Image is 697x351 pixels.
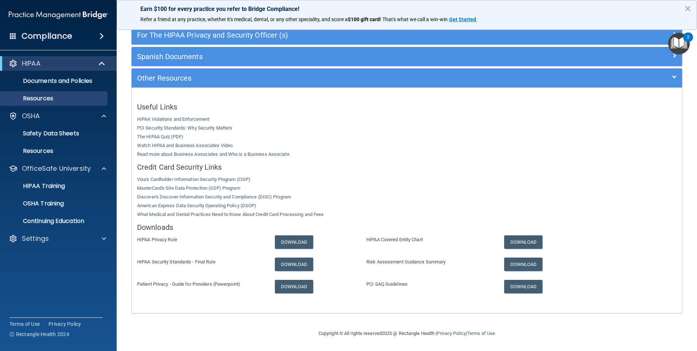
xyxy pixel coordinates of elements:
[22,234,49,243] p: Settings
[137,134,183,139] a: The HIPAA Quiz (PDF)
[668,33,690,54] button: Open Resource Center, 2 new notifications
[5,200,64,207] p: OSHA Training
[137,103,677,111] h5: Useful Links
[275,235,314,249] a: Download
[137,53,539,61] h5: Spanish Documents
[274,322,540,345] div: Copyright © All rights reserved 2025 @ Rectangle Health | |
[137,185,240,191] a: MasterCard's Site Data Protection (SDP) Program
[467,331,495,336] a: Terms of Use
[137,125,232,131] a: PCI Security Standards: Why Security Matters
[137,151,289,157] a: Read more about Business Associates and Who is a Business Associate
[137,177,250,182] a: Visa's Cardholder Information Security Program (CISP)
[22,59,40,68] p: HIPAA
[137,51,677,62] a: Spanish Documents
[366,235,493,244] p: HIPAA Covered Entity Chart
[140,16,348,22] span: Refer a friend at any practice, whether it's medical, dental, or any other speciality, and score a
[9,320,40,328] a: Terms of Use
[9,234,106,243] a: Settings
[5,217,104,225] p: Continuing Education
[504,280,543,293] a: Download
[9,112,106,120] a: OSHA
[275,280,314,293] a: Download
[137,163,677,171] h5: Credit Card Security Links
[9,59,106,68] a: HIPAA
[5,95,104,102] p: Resources
[22,112,40,120] p: OSHA
[137,223,677,231] h5: Downloads
[137,29,677,41] a: For The HIPAA Privacy and Security Officer (s)
[275,258,314,271] a: Download
[9,164,106,173] a: OfficeSafe University
[22,31,72,41] h4: Compliance
[449,16,477,22] a: Get Started
[504,258,543,271] a: Download
[140,5,673,12] p: Earn $100 for every practice you refer to Bridge Compliance!
[137,194,291,200] a: Discover's Discover Information Security and Compliance (DISC) Program
[9,331,69,338] span: Ⓒ Rectangle Health 2024
[137,31,539,39] h5: For The HIPAA Privacy and Security Officer (s)
[5,77,104,85] p: Documents and Policies
[437,331,466,336] a: Privacy Policy
[366,280,493,289] p: PCI SAQ Guidelines
[380,16,449,22] span: ! That's what we call a win-win.
[137,235,264,244] p: HIPAA Privacy Rule
[137,280,264,289] p: Patient Privacy - Guide for Providers (Powerpoint)
[137,258,264,266] p: HIPAA Security Standards - Final Rule
[22,164,91,173] p: OfficeSafe University
[48,320,81,328] a: Privacy Policy
[137,203,256,208] a: American Express Data Security Operating Policy (DSOP)
[348,16,380,22] strong: $100 gift card
[137,72,677,84] a: Other Resources
[137,212,324,217] a: What Medical and Dental Practices Need to Know About Credit Card Processing and Fees
[137,74,539,82] h5: Other Resources
[449,16,476,22] strong: Get Started
[504,235,543,249] a: Download
[684,3,691,14] button: Close
[137,143,233,148] a: Watch HIPAA and Business Associates Video
[9,8,108,22] img: PMB logo
[5,130,104,137] p: Safety Data Sheets
[137,116,209,122] a: HIPAA Violations and Enforcement
[5,182,65,190] p: HIPAA Training
[687,37,689,47] div: 2
[366,258,493,266] p: Risk Assessment Guidance Summary
[5,147,104,155] p: Resources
